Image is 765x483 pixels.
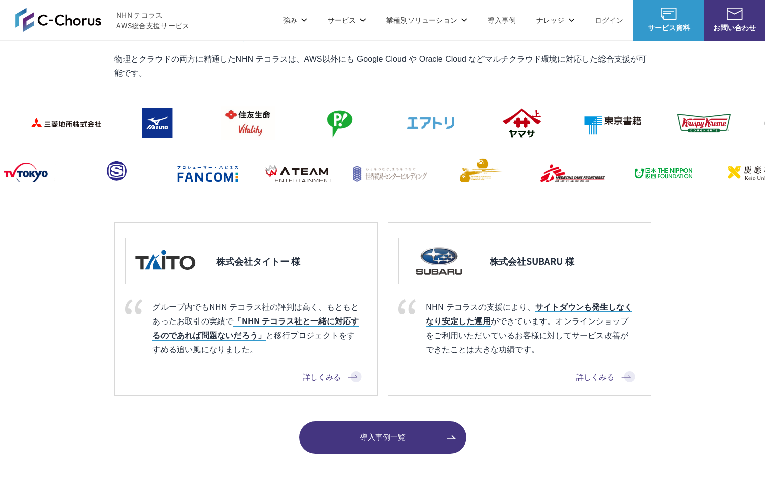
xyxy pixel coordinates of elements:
[704,22,765,33] span: お問い合わせ
[453,103,534,143] img: ヤマサ醤油
[398,299,635,356] p: NHN テコラスの支援により、 ができています。オンラインショップをご利用いただいているお客様に対してサービス改善ができたことは大きな功績です。
[404,244,474,278] img: 株式会社SUBARU
[152,314,359,341] em: 「NHN テコラス社と一緒に対応するのであれば問題ないだろう」
[299,421,466,454] a: 導入事例一覧
[125,299,362,356] p: グループ内でもNHN テコラス社の評判は高く、もともとあったお取引の実績で と移行プロジェクトをすすめる追い風になりました。
[283,15,307,25] p: 強み
[89,103,170,143] img: ミズノ
[504,153,585,194] img: 国境なき医師団
[426,300,632,327] em: サイトダウンも発生しなくなり安定した運用
[131,244,200,278] img: 株式会社タイトー
[635,103,716,143] img: クリスピー・クリーム・ドーナツ
[386,15,467,25] p: 業種別ソリューション
[595,15,623,25] a: ログイン
[303,371,362,383] a: 詳しくみる
[114,52,651,80] p: 物理とクラウドの両方に精通したNHN テコラスは、AWS以外にも Google Cloud や Oracle Cloud などマルチクラウド環境に対応した総合支援が可能です。
[490,255,574,267] h3: 株式会社SUBARU 様
[595,153,676,193] img: 日本財団
[114,21,651,42] h3: 規模や業種を問わず、 多くのお客様に選ばれています
[727,8,743,20] img: お問い合わせ
[321,153,402,194] img: 世界貿易センタービルディング
[180,103,261,143] img: 住友生命保険相互
[661,8,677,20] img: AWS総合支援サービス C-Chorus サービス資料
[271,103,352,143] img: フジモトHD
[15,8,101,32] img: AWS総合支援サービス C-Chorus
[299,431,466,443] span: 導入事例一覧
[139,153,220,194] img: ファンコミュニケーションズ
[230,153,311,194] img: エイチーム
[116,10,190,31] span: NHN テコラス AWS総合支援サービス
[216,255,300,267] h3: 株式会社タイトー 様
[15,8,190,32] a: AWS総合支援サービス C-Chorus NHN テコラスAWS総合支援サービス
[544,103,625,143] img: 東京書籍
[413,153,494,194] img: クリーク・アンド・リバー
[488,15,516,25] a: 導入事例
[536,15,575,25] p: ナレッジ
[576,371,635,383] a: 詳しくみる
[633,22,704,33] span: サービス資料
[48,153,129,194] img: スペースシャワー
[362,103,443,143] img: エアトリ
[328,15,366,25] p: サービス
